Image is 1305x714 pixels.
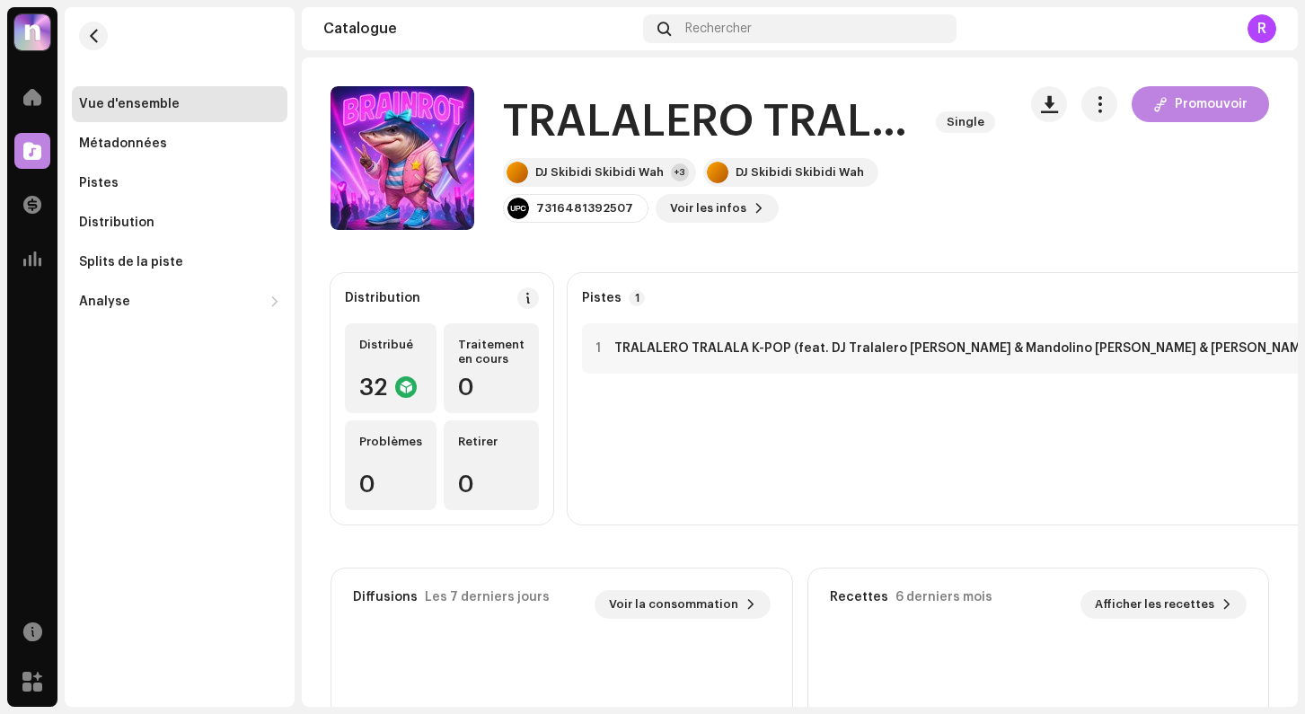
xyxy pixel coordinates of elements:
[458,435,525,449] div: Retirer
[458,338,525,366] div: Traitement en cours
[72,205,287,241] re-m-nav-item: Distribution
[359,338,422,352] div: Distribué
[1080,590,1247,619] button: Afficher les recettes
[1175,86,1248,122] span: Promouvoir
[536,201,633,216] div: 7316481392507
[609,586,738,622] span: Voir la consommation
[830,590,888,604] div: Recettes
[1248,14,1276,43] div: R
[670,190,746,226] span: Voir les infos
[1095,586,1214,622] span: Afficher les recettes
[72,244,287,280] re-m-nav-item: Splits de la piste
[595,590,771,619] button: Voir la consommation
[425,590,550,604] div: Les 7 derniers jours
[535,165,664,180] div: DJ Skibidi Skibidi Wah
[72,86,287,122] re-m-nav-item: Vue d'ensemble
[72,284,287,320] re-m-nav-dropdown: Analyse
[1132,86,1269,122] button: Promouvoir
[582,291,622,305] strong: Pistes
[936,111,995,133] span: Single
[629,290,645,306] p-badge: 1
[79,137,167,151] div: Métadonnées
[79,295,130,309] div: Analyse
[895,590,992,604] div: 6 derniers mois
[736,165,864,180] div: DJ Skibidi Skibidi Wah
[72,126,287,162] re-m-nav-item: Métadonnées
[323,22,636,36] div: Catalogue
[359,435,422,449] div: Problèmes
[345,291,420,305] div: Distribution
[503,93,921,151] h1: TRALALERO TRALALA K-POP
[353,590,418,604] div: Diffusions
[671,163,689,181] div: +3
[685,22,752,36] span: Rechercher
[656,194,779,223] button: Voir les infos
[79,216,154,230] div: Distribution
[79,255,183,269] div: Splits de la piste
[72,165,287,201] re-m-nav-item: Pistes
[79,97,180,111] div: Vue d'ensemble
[79,176,119,190] div: Pistes
[14,14,50,50] img: 39a81664-4ced-4598-a294-0293f18f6a76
